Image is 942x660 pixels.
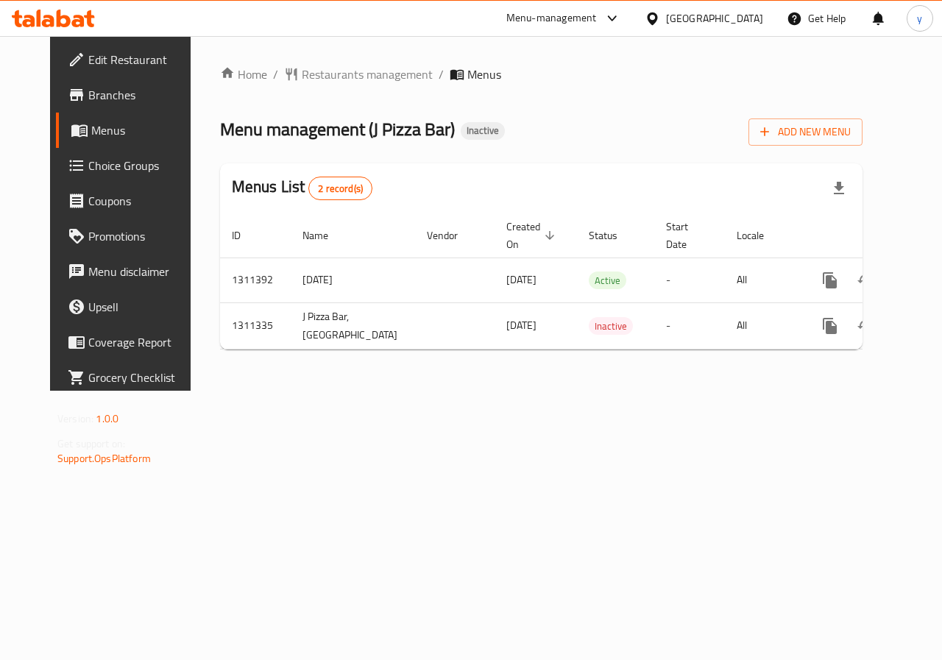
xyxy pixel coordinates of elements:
span: Menu disclaimer [88,263,196,280]
span: Start Date [666,218,707,253]
span: Edit Restaurant [88,51,196,68]
h2: Menus List [232,176,372,200]
td: J Pizza Bar,[GEOGRAPHIC_DATA] [291,302,415,349]
span: Menus [91,121,196,139]
span: Upsell [88,298,196,316]
td: 1311392 [220,258,291,302]
a: Coupons [56,183,208,219]
span: Add New Menu [760,123,851,141]
button: Add New Menu [748,118,863,146]
td: - [654,302,725,349]
a: Menu disclaimer [56,254,208,289]
button: Change Status [848,263,883,298]
nav: breadcrumb [220,65,863,83]
a: Coverage Report [56,324,208,360]
span: Coupons [88,192,196,210]
button: more [812,263,848,298]
a: Grocery Checklist [56,360,208,395]
button: Change Status [848,308,883,344]
a: Home [220,65,267,83]
td: All [725,302,801,349]
div: Menu-management [506,10,597,27]
span: Promotions [88,227,196,245]
a: Support.OpsPlatform [57,449,151,468]
td: [DATE] [291,258,415,302]
span: Inactive [589,318,633,335]
a: Promotions [56,219,208,254]
span: [DATE] [506,270,536,289]
a: Branches [56,77,208,113]
span: Active [589,272,626,289]
a: Choice Groups [56,148,208,183]
div: Inactive [461,122,505,140]
li: / [273,65,278,83]
span: Menu management ( J Pizza Bar ) [220,113,455,146]
span: Vendor [427,227,477,244]
div: Export file [821,171,857,206]
li: / [439,65,444,83]
span: [DATE] [506,316,536,335]
td: All [725,258,801,302]
div: Total records count [308,177,372,200]
span: 1.0.0 [96,409,118,428]
a: Edit Restaurant [56,42,208,77]
span: Menus [467,65,501,83]
span: Branches [88,86,196,104]
span: Choice Groups [88,157,196,174]
a: Menus [56,113,208,148]
a: Upsell [56,289,208,324]
span: Get support on: [57,434,125,453]
span: Grocery Checklist [88,369,196,386]
td: - [654,258,725,302]
span: Inactive [461,124,505,137]
span: 2 record(s) [309,182,372,196]
span: y [917,10,922,26]
a: Restaurants management [284,65,433,83]
span: Locale [737,227,783,244]
span: Name [302,227,347,244]
td: 1311335 [220,302,291,349]
span: Status [589,227,637,244]
button: more [812,308,848,344]
div: Inactive [589,317,633,335]
span: Coverage Report [88,333,196,351]
span: Version: [57,409,93,428]
div: [GEOGRAPHIC_DATA] [666,10,763,26]
span: Restaurants management [302,65,433,83]
span: Created On [506,218,559,253]
span: ID [232,227,260,244]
